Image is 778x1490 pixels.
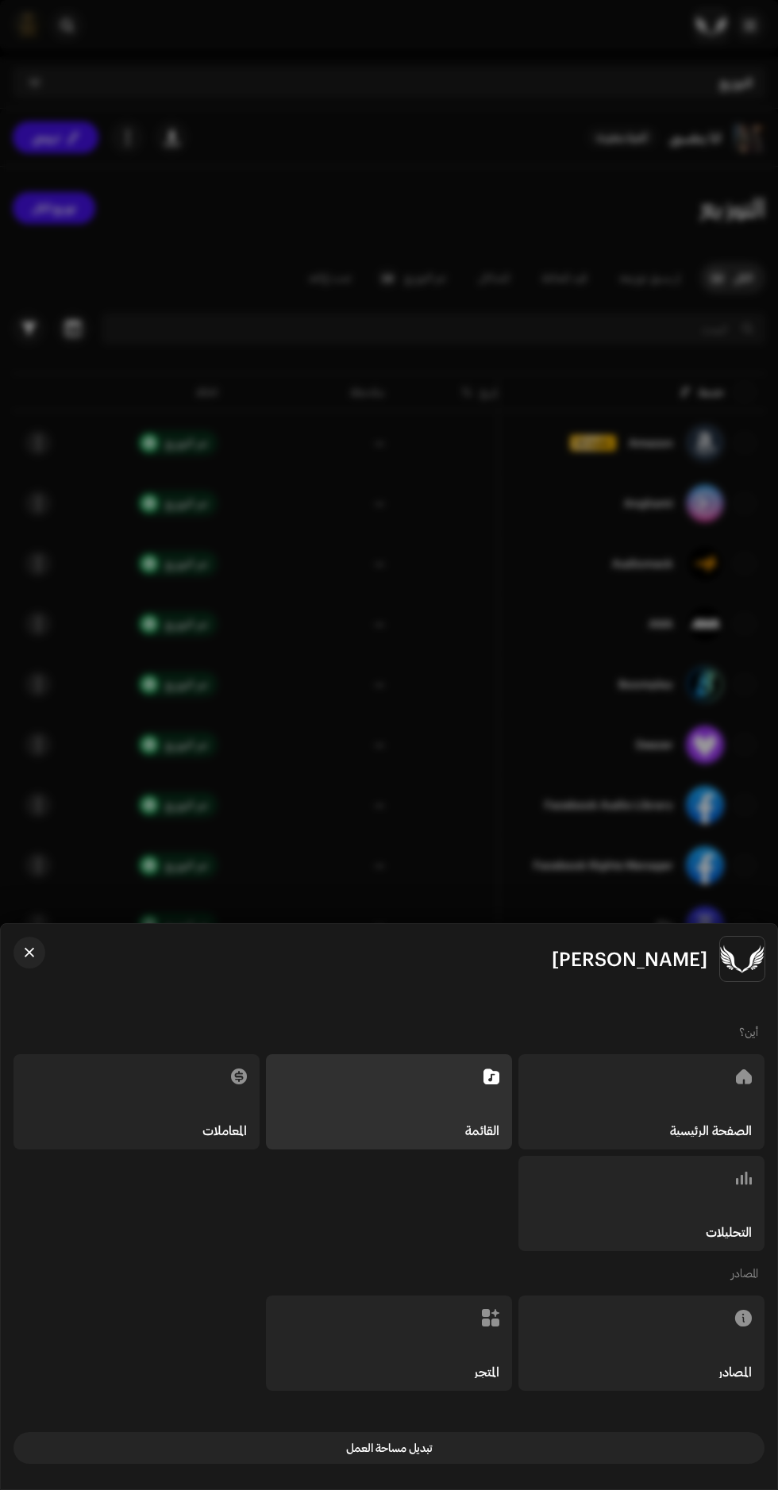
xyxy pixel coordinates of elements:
h5: المعاملات [202,1124,247,1137]
h5: المصادر [718,1365,752,1378]
button: تبديل مساحة العمل [13,1432,765,1464]
img: 33004b37-325d-4a8b-b51f-c12e9b964943 [720,937,765,981]
span: [PERSON_NAME] [552,949,707,968]
re-a-nav-header: المصادر [13,1254,765,1292]
h5: التحليلات [706,1226,752,1238]
h5: القائمة [465,1124,499,1137]
span: تبديل مساحة العمل [346,1432,433,1464]
re-a-nav-header: أين؟ [13,1013,765,1051]
h5: الصفحة الرئيسية [670,1124,752,1137]
h5: المتجر [474,1365,499,1378]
